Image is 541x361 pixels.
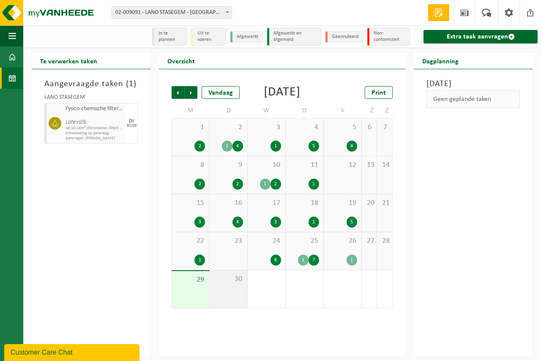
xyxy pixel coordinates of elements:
span: 1 [129,80,134,88]
div: 5 [347,217,357,228]
span: Aanvrager: [PERSON_NAME] [66,136,123,141]
div: [DATE] [264,86,301,99]
li: Geannuleerd [325,31,363,43]
a: Print [365,86,393,99]
td: Z [377,103,393,118]
div: 6 [270,255,281,266]
span: 16 [214,198,243,208]
li: Afgewerkt [230,31,263,43]
span: 22 [176,236,205,246]
td: D [286,103,324,118]
h3: Aangevraagde taken ( ) [44,78,138,90]
div: 1 [194,255,205,266]
a: Extra taak aanvragen [424,30,538,43]
iframe: chat widget [4,342,141,361]
span: 23 [214,236,243,246]
span: 18 [290,198,319,208]
td: D [210,103,248,118]
div: LANO STASEGEM [44,95,138,103]
div: DI [129,119,134,124]
div: 1 [309,179,319,190]
span: 26 [328,236,357,246]
span: Omwisseling op aanvraag [66,131,123,136]
span: 6 [366,123,373,132]
span: 14 [381,160,388,170]
td: M [172,103,210,118]
span: 2 [214,123,243,132]
span: 21 [381,198,388,208]
div: 1 [347,255,357,266]
span: 1 [176,123,205,132]
div: 2 [232,179,243,190]
span: 7 [381,123,388,132]
span: 27 [366,236,373,246]
div: 2 [270,179,281,190]
li: Afgewerkt en afgemeld [267,28,321,46]
td: Z [362,103,377,118]
div: 4 [232,141,243,152]
div: 7 [309,255,319,266]
h2: Overzicht [159,52,203,69]
div: 1 [222,141,232,152]
span: 12 [328,160,357,170]
span: 02-009091 - LANO STASEGEM - HARELBEKE [112,6,232,19]
td: W [248,103,286,118]
div: 5 [309,141,319,152]
span: NR 10-16m³ slibcontainer -filterkoeken-poort 105+parking [66,126,123,131]
div: 3 [270,217,281,228]
li: Non-conformiteit [367,28,410,46]
span: 17 [252,198,281,208]
div: 2 [194,179,205,190]
div: 4 [347,141,357,152]
div: 30/09 [126,124,137,128]
span: 5 [328,123,357,132]
div: 1 [270,141,281,152]
span: Volgende [185,86,197,99]
div: Vandaag [202,86,240,99]
span: 15 [176,198,205,208]
span: 3 [252,123,281,132]
span: 8 [176,160,205,170]
i: Latexslib [66,119,86,125]
span: 02-009091 - LANO STASEGEM - HARELBEKE [112,7,232,19]
div: 1 [309,217,319,228]
span: 19 [328,198,357,208]
div: 1 [298,255,309,266]
span: Print [372,90,386,96]
span: 4 [290,123,319,132]
h2: Te verwerken taken [32,52,106,69]
div: 1 [260,179,270,190]
div: 4 [232,217,243,228]
li: Uit te voeren [191,28,226,46]
span: 9 [214,160,243,170]
span: 25 [290,236,319,246]
span: 30 [214,274,243,284]
li: In te plannen [152,28,187,46]
span: Fysico-chemische filterkoeken, niet gevaarlijk [66,106,123,112]
div: 3 [194,217,205,228]
span: 20 [366,198,373,208]
h2: Dagplanning [414,52,467,69]
span: 28 [381,236,388,246]
span: 24 [252,236,281,246]
div: 2 [194,141,205,152]
span: 10 [252,160,281,170]
span: 11 [290,160,319,170]
td: V [324,103,362,118]
span: 13 [366,160,373,170]
span: Vorige [172,86,184,99]
div: Geen geplande taken [426,90,520,108]
h3: [DATE] [426,78,520,90]
span: 29 [176,275,205,285]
